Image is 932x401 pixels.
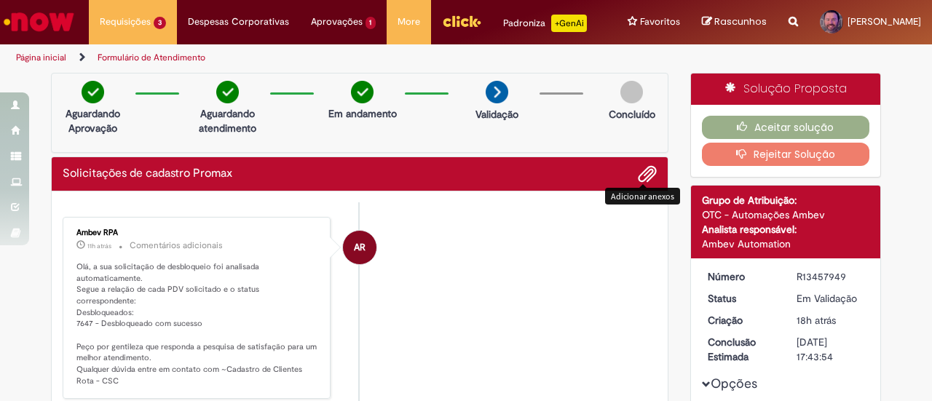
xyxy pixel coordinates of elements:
span: AR [354,230,366,265]
h2: Solicitações de cadastro Promax Histórico de tíquete [63,167,232,180]
span: 1 [366,17,376,29]
div: R13457949 [797,269,864,284]
a: Rascunhos [702,15,767,29]
span: More [398,15,420,29]
span: [PERSON_NAME] [848,15,921,28]
p: Concluído [609,107,655,122]
span: 11h atrás [87,242,111,250]
div: [DATE] 17:43:54 [797,335,864,364]
img: ServiceNow [1,7,76,36]
p: Validação [475,107,518,122]
span: 3 [154,17,166,29]
div: Solução Proposta [691,74,881,105]
span: Despesas Corporativas [188,15,289,29]
dt: Conclusão Estimada [697,335,786,364]
div: Ambev RPA [343,231,376,264]
p: Olá, a sua solicitação de desbloqueio foi analisada automaticamente. Segue a relação de cada PDV ... [76,261,319,387]
button: Aceitar solução [702,116,870,139]
button: Rejeitar Solução [702,143,870,166]
p: Em andamento [328,106,397,121]
div: Adicionar anexos [605,188,680,205]
div: Padroniza [503,15,587,32]
img: check-circle-green.png [351,81,374,103]
span: Requisições [100,15,151,29]
dt: Número [697,269,786,284]
div: Grupo de Atribuição: [702,193,870,207]
img: arrow-next.png [486,81,508,103]
dt: Status [697,291,786,306]
a: Página inicial [16,52,66,63]
a: Formulário de Atendimento [98,52,205,63]
small: Comentários adicionais [130,239,223,252]
dt: Criação [697,313,786,327]
div: Ambev Automation [702,237,870,251]
ul: Trilhas de página [11,44,610,71]
div: Analista responsável: [702,222,870,237]
p: Aguardando atendimento [192,106,263,135]
img: check-circle-green.png [216,81,239,103]
img: img-circle-grey.png [620,81,643,103]
p: +GenAi [551,15,587,32]
span: 18h atrás [797,314,836,327]
div: Ambev RPA [76,229,319,237]
div: OTC - Automações Ambev [702,207,870,222]
img: click_logo_yellow_360x200.png [442,10,481,32]
span: Aprovações [311,15,363,29]
div: 28/08/2025 13:43:47 [797,313,864,327]
button: Adicionar anexos [638,164,657,183]
span: Favoritos [640,15,680,29]
div: Em Validação [797,291,864,306]
p: Aguardando Aprovação [58,106,128,135]
span: Rascunhos [714,15,767,28]
img: check-circle-green.png [82,81,104,103]
time: 28/08/2025 13:43:47 [797,314,836,327]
